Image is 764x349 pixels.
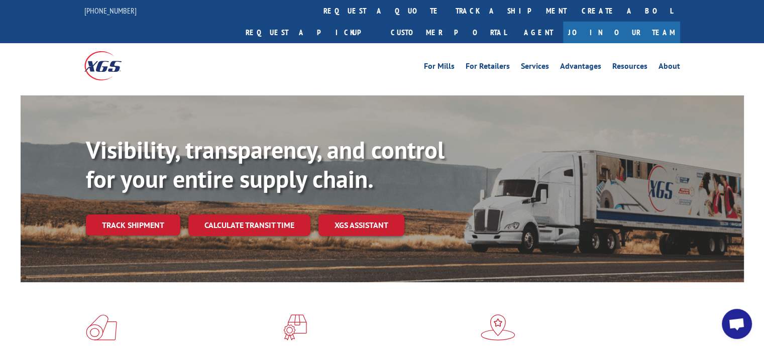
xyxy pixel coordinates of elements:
a: Join Our Team [563,22,680,43]
a: Agent [514,22,563,43]
a: For Mills [424,62,455,73]
a: [PHONE_NUMBER] [84,6,137,16]
a: Resources [612,62,647,73]
a: Advantages [560,62,601,73]
a: About [659,62,680,73]
img: xgs-icon-focused-on-flooring-red [283,314,307,340]
a: Calculate transit time [188,214,310,236]
a: XGS ASSISTANT [318,214,404,236]
a: Track shipment [86,214,180,236]
a: Open chat [722,309,752,339]
a: For Retailers [466,62,510,73]
b: Visibility, transparency, and control for your entire supply chain. [86,134,445,194]
a: Services [521,62,549,73]
img: xgs-icon-flagship-distribution-model-red [481,314,515,340]
a: Request a pickup [238,22,383,43]
a: Customer Portal [383,22,514,43]
img: xgs-icon-total-supply-chain-intelligence-red [86,314,117,340]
